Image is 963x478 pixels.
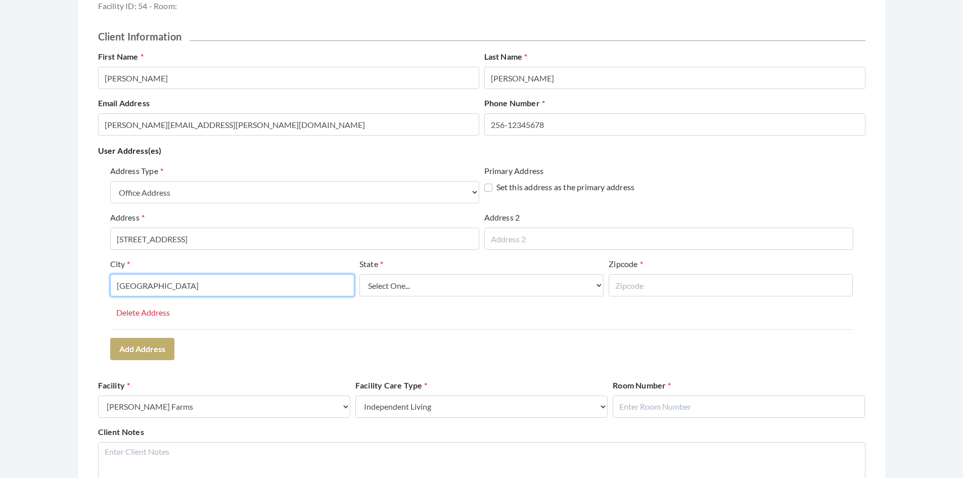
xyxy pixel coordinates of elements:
[110,305,176,321] button: Delete Address
[98,379,130,392] label: Facility
[484,51,528,63] label: Last Name
[613,396,865,418] input: Enter Room Number
[484,97,545,109] label: Phone Number
[110,211,145,224] label: Address
[98,30,865,42] h2: Client Information
[98,426,144,438] label: Client Notes
[98,97,150,109] label: Email Address
[609,274,853,296] input: Zipcode
[110,258,130,270] label: City
[609,258,643,270] label: Zipcode
[110,228,479,250] input: Address
[613,379,671,392] label: Room Number
[355,379,428,392] label: Facility Care Type
[98,113,479,136] input: Enter Email Address
[98,67,479,89] input: Enter First Name
[484,165,544,177] label: Primary Address
[98,144,865,158] p: User Address(es)
[484,211,520,224] label: Address 2
[110,338,174,360] button: Add Address
[484,113,865,136] input: Enter Phone Number
[110,274,354,296] input: City
[359,258,383,270] label: State
[484,67,865,89] input: Enter Last Name
[484,181,635,193] label: Set this address as the primary address
[484,228,853,250] input: Address 2
[110,165,164,177] label: Address Type
[98,51,144,63] label: First Name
